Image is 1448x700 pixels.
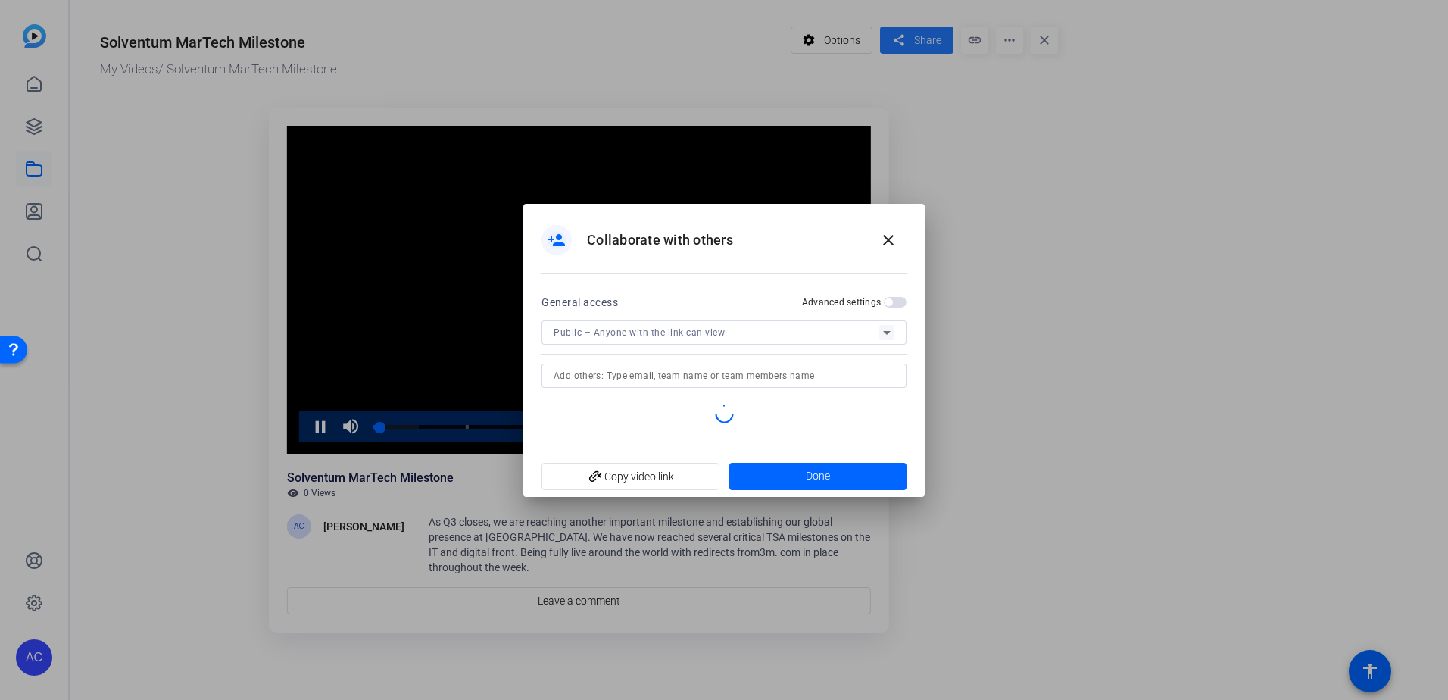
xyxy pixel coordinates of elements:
h2: Advanced settings [802,296,881,308]
h1: Collaborate with others [587,231,733,249]
input: Add others: Type email, team name or team members name [554,367,894,385]
button: Copy video link [541,463,719,490]
button: Done [729,463,907,490]
mat-icon: add_link [582,464,608,490]
h2: General access [541,293,618,311]
mat-icon: close [879,231,897,249]
span: Copy video link [554,462,707,491]
span: Public – Anyone with the link can view [554,327,725,338]
mat-icon: person_add [548,231,566,249]
span: Done [806,468,830,484]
